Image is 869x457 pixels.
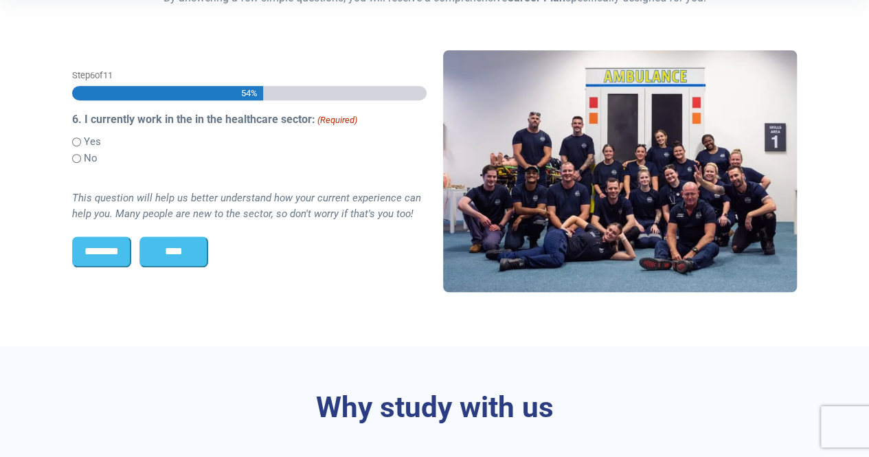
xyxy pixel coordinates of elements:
i: This question will help us better understand how your current experience can help you. Many peopl... [72,192,421,220]
span: 11 [103,70,113,80]
span: (Required) [317,113,358,127]
span: 6 [90,70,95,80]
legend: 6. I currently work in the in the healthcare sector: [72,111,426,128]
h3: Why study with us [72,390,797,425]
label: No [84,151,98,166]
span: 54% [240,86,258,100]
label: Yes [84,134,101,150]
p: Step of [72,69,426,82]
